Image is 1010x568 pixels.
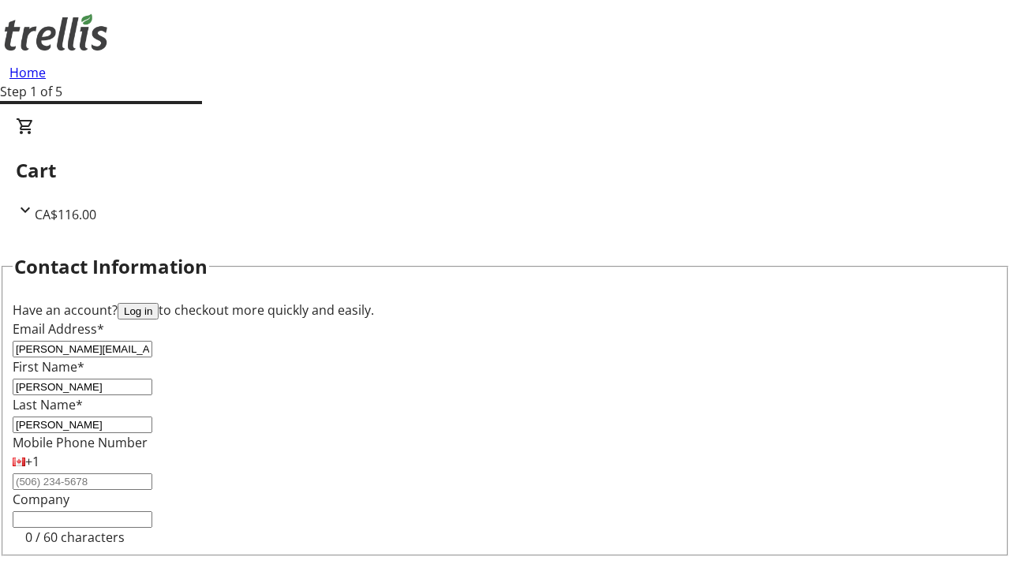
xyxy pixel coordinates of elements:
[14,252,208,281] h2: Contact Information
[13,358,84,376] label: First Name*
[13,320,104,338] label: Email Address*
[25,529,125,546] tr-character-limit: 0 / 60 characters
[13,434,148,451] label: Mobile Phone Number
[13,396,83,413] label: Last Name*
[35,206,96,223] span: CA$116.00
[16,117,994,224] div: CartCA$116.00
[16,156,994,185] h2: Cart
[13,301,997,319] div: Have an account? to checkout more quickly and easily.
[118,303,159,319] button: Log in
[13,491,69,508] label: Company
[13,473,152,490] input: (506) 234-5678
